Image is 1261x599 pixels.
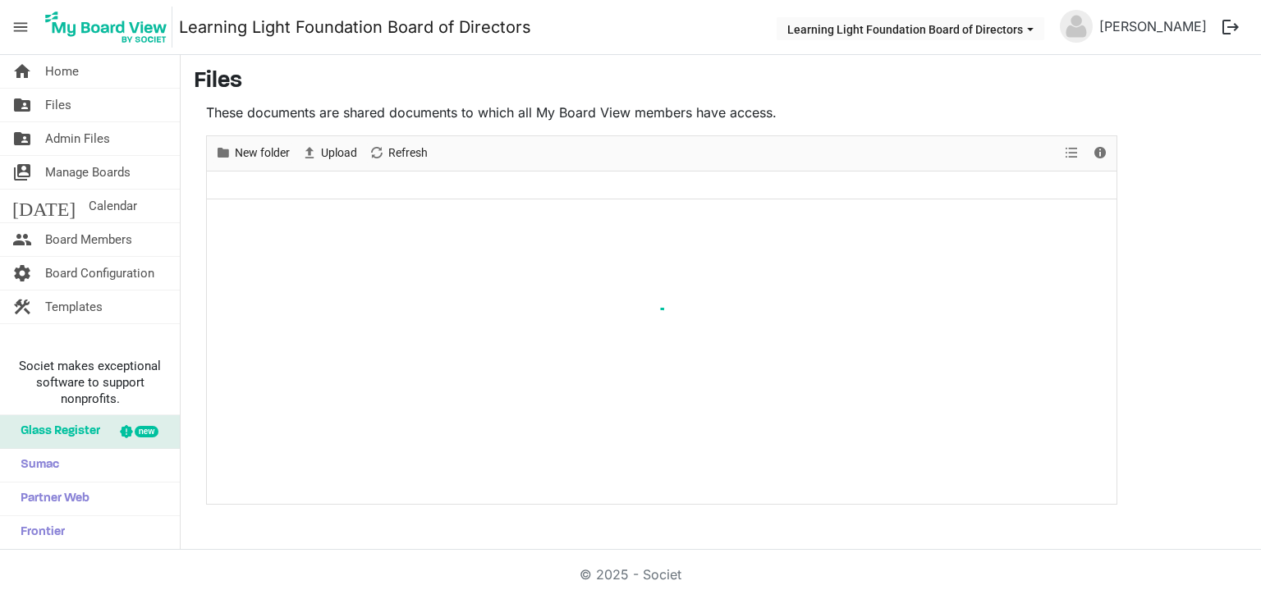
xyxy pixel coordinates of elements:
[1093,10,1213,43] a: [PERSON_NAME]
[580,566,681,583] a: © 2025 - Societ
[40,7,179,48] a: My Board View Logo
[206,103,1117,122] p: These documents are shared documents to which all My Board View members have access.
[12,290,32,323] span: construction
[12,257,32,290] span: settings
[1060,10,1093,43] img: no-profile-picture.svg
[12,516,65,549] span: Frontier
[45,122,110,155] span: Admin Files
[12,156,32,189] span: switch_account
[179,11,531,43] a: Learning Light Foundation Board of Directors
[12,449,59,482] span: Sumac
[12,415,100,448] span: Glass Register
[12,55,32,88] span: home
[135,426,158,437] div: new
[12,89,32,121] span: folder_shared
[45,223,132,256] span: Board Members
[12,223,32,256] span: people
[40,7,172,48] img: My Board View Logo
[45,156,131,189] span: Manage Boards
[7,358,172,407] span: Societ makes exceptional software to support nonprofits.
[12,190,76,222] span: [DATE]
[45,55,79,88] span: Home
[5,11,36,43] span: menu
[45,290,103,323] span: Templates
[45,257,154,290] span: Board Configuration
[194,68,1248,96] h3: Files
[12,482,89,515] span: Partner Web
[12,122,32,155] span: folder_shared
[45,89,71,121] span: Files
[777,17,1044,40] button: Learning Light Foundation Board of Directors dropdownbutton
[1213,10,1248,44] button: logout
[89,190,137,222] span: Calendar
